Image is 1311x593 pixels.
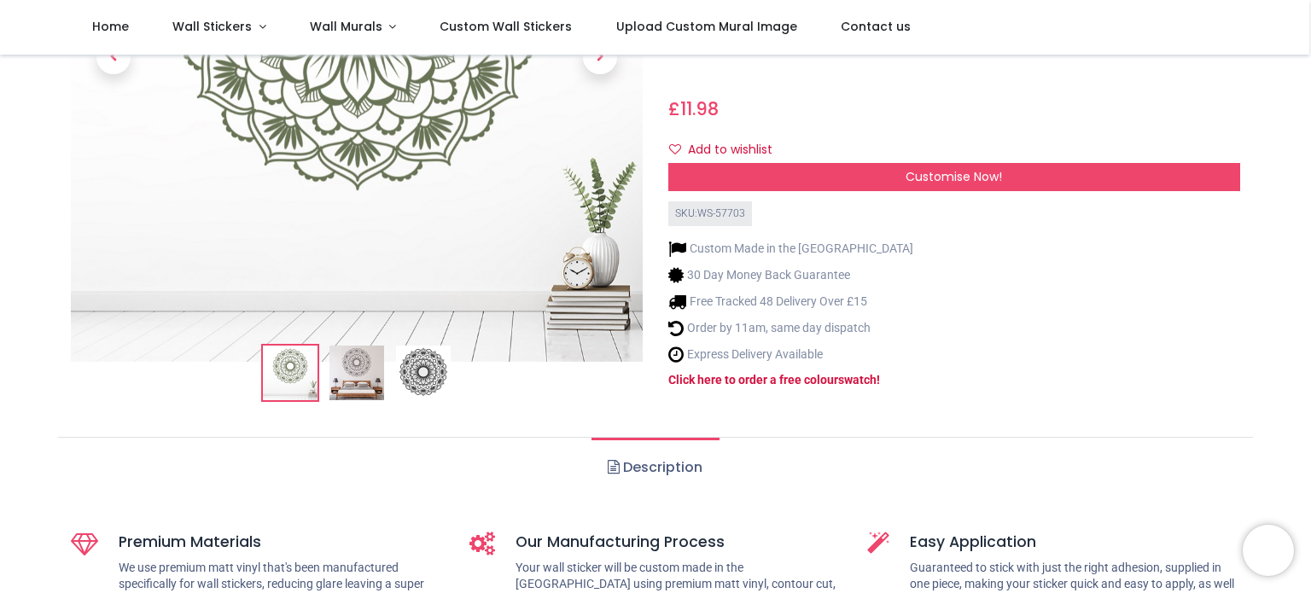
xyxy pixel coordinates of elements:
iframe: Brevo live chat [1243,525,1294,576]
li: Custom Made in the [GEOGRAPHIC_DATA] [668,240,913,258]
i: Add to wishlist [669,143,681,155]
span: Upload Custom Mural Image [616,18,797,35]
a: Click here to order a free colour [668,373,838,387]
span: Wall Stickers [172,18,252,35]
span: £ [668,96,719,121]
h5: Our Manufacturing Process [516,532,842,553]
span: Previous [96,40,131,74]
li: Free Tracked 48 Delivery Over £15 [668,293,913,311]
li: Express Delivery Available [668,346,913,363]
a: Description [591,438,719,497]
span: Customise Now! [906,168,1002,185]
span: Next [583,40,617,74]
span: Home [92,18,129,35]
h5: Easy Application [910,532,1240,553]
img: Mandala 5 Wall Sticker [263,346,318,401]
img: WS-57703-03 [396,346,451,401]
span: Wall Murals [310,18,382,35]
span: 11.98 [680,96,719,121]
div: SKU: WS-57703 [668,201,752,226]
img: WS-57703-02 [329,346,384,401]
li: Order by 11am, same day dispatch [668,319,913,337]
a: ! [877,373,880,387]
span: Custom Wall Stickers [440,18,572,35]
button: Add to wishlistAdd to wishlist [668,136,787,165]
span: Contact us [841,18,911,35]
a: swatch [838,373,877,387]
li: 30 Day Money Back Guarantee [668,266,913,284]
h5: Premium Materials [119,532,444,553]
